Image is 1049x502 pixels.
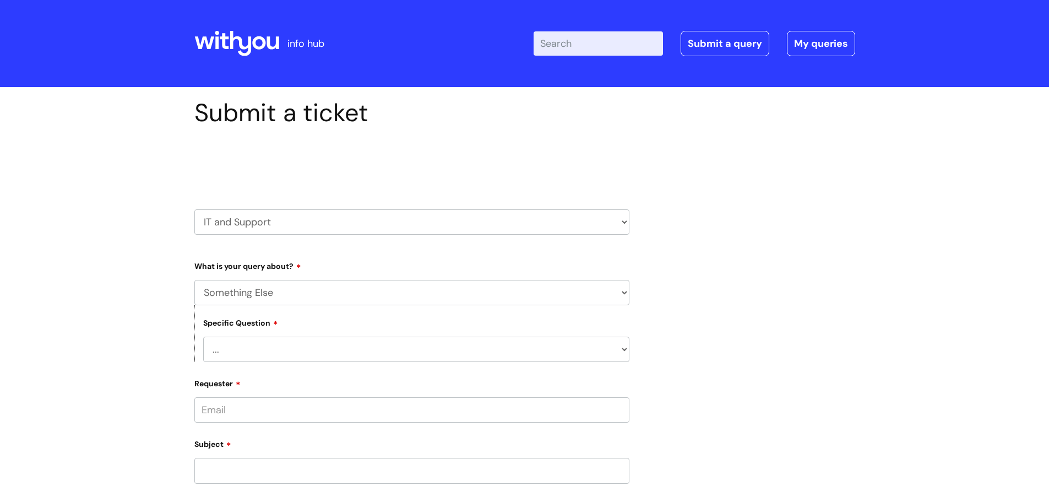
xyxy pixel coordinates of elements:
[681,31,769,56] a: Submit a query
[194,153,629,174] h2: Select issue type
[194,98,629,128] h1: Submit a ticket
[194,258,629,271] label: What is your query about?
[194,397,629,423] input: Email
[203,317,278,328] label: Specific Question
[787,31,855,56] a: My queries
[534,31,663,56] input: Search
[194,436,629,449] label: Subject
[287,35,324,52] p: info hub
[194,375,629,388] label: Requester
